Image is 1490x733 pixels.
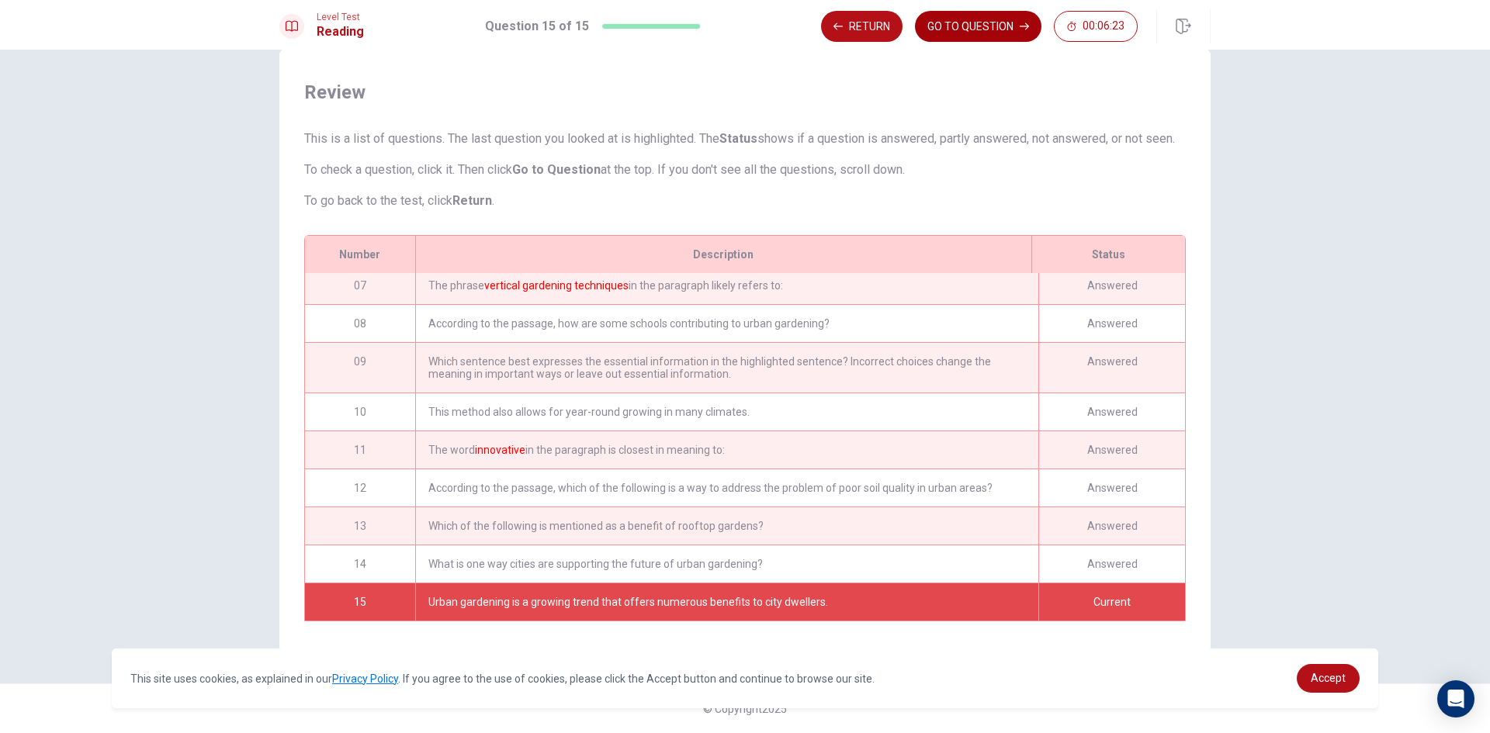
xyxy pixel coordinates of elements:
[1038,545,1185,583] div: Answered
[415,267,1038,304] div: The phrase in the paragraph likely refers to:
[415,545,1038,583] div: What is one way cities are supporting the future of urban gardening?
[305,431,415,468] div: 11
[304,192,1186,210] p: To go back to the test, click .
[719,131,757,146] strong: Status
[484,279,629,292] font: vertical gardening techniques
[415,393,1038,430] div: This method also allows for year-round growing in many climates.
[112,648,1378,708] div: cookieconsent
[1038,393,1185,430] div: Answered
[305,507,415,545] div: 13
[415,469,1038,507] div: According to the passage, which of the following is a way to address the problem of poor soil qua...
[475,444,525,456] font: innovative
[415,431,1038,468] div: The word in the paragraph is closest in meaning to:
[1031,236,1185,273] div: Status
[452,193,492,208] strong: Return
[305,393,415,430] div: 10
[415,507,1038,545] div: Which of the following is mentioned as a benefit of rooftop gardens?
[915,11,1041,42] button: GO TO QUESTION
[703,703,787,715] span: © Copyright 2025
[1437,680,1474,717] div: Open Intercom Messenger
[1038,343,1185,392] div: Answered
[1038,305,1185,342] div: Answered
[485,17,589,36] h1: Question 15 of 15
[1054,11,1138,42] button: 00:06:23
[305,236,415,273] div: Number
[305,267,415,304] div: 07
[305,469,415,507] div: 12
[1038,469,1185,507] div: Answered
[512,162,601,177] strong: Go to Question
[415,305,1038,342] div: According to the passage, how are some schools contributing to urban gardening?
[305,305,415,342] div: 08
[1038,431,1185,468] div: Answered
[304,80,1186,105] span: Review
[317,22,364,41] h1: Reading
[1311,672,1346,684] span: Accept
[305,545,415,583] div: 14
[1038,507,1185,545] div: Answered
[305,583,415,621] div: 15
[821,11,903,42] button: Return
[304,161,1186,179] p: To check a question, click it. Then click at the top. If you don't see all the questions, scroll ...
[415,236,1031,273] div: Description
[415,583,1038,621] div: Urban gardening is a growing trend that offers numerous benefits to city dwellers.
[305,343,415,392] div: 09
[1038,583,1185,621] div: Current
[1297,664,1360,693] a: dismiss cookie message
[304,130,1186,148] p: This is a list of questions. The last question you looked at is highlighted. The shows if a quest...
[130,672,875,685] span: This site uses cookies, as explained in our . If you agree to the use of cookies, please click th...
[1083,20,1124,33] span: 00:06:23
[332,672,398,685] a: Privacy Policy
[317,12,364,22] span: Level Test
[1038,267,1185,304] div: Answered
[415,343,1038,392] div: Which sentence best expresses the essential information in the highlighted sentence? Incorrect ch...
